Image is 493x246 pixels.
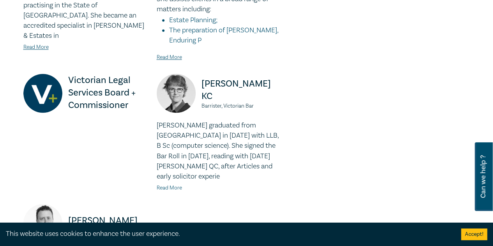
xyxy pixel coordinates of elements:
small: Barrister, Victorian Bar [201,103,281,109]
li: Estate Planning; [169,15,281,25]
div: This website uses cookies to enhance the user experience. [6,229,449,239]
span: Can we help ? [479,147,487,206]
li: The preparation of [PERSON_NAME], Enduring P [169,25,281,46]
a: Read More [157,184,182,191]
button: Accept cookies [461,228,487,240]
a: Read More [23,44,49,51]
p: [PERSON_NAME] KC [201,78,281,103]
p: Victorian Legal Services Board + Commissioner [68,74,147,111]
p: [PERSON_NAME] graduated from [GEOGRAPHIC_DATA] in [DATE] with LLB, B Sc (computer science). She s... [157,120,281,181]
img: https://s3.ap-southeast-2.amazonaws.com/leo-cussen-store-production-content/Contacts/Victorian%20... [23,74,62,113]
img: https://s3.ap-southeast-2.amazonaws.com/leo-cussen-store-production-content/Contacts/Justin%20Riz... [23,204,62,243]
img: https://s3.ap-southeast-2.amazonaws.com/leo-cussen-store-production-content/Contacts/Carolyn%20Sp... [157,74,196,113]
a: Read More [157,54,182,61]
p: [PERSON_NAME] [68,214,147,227]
